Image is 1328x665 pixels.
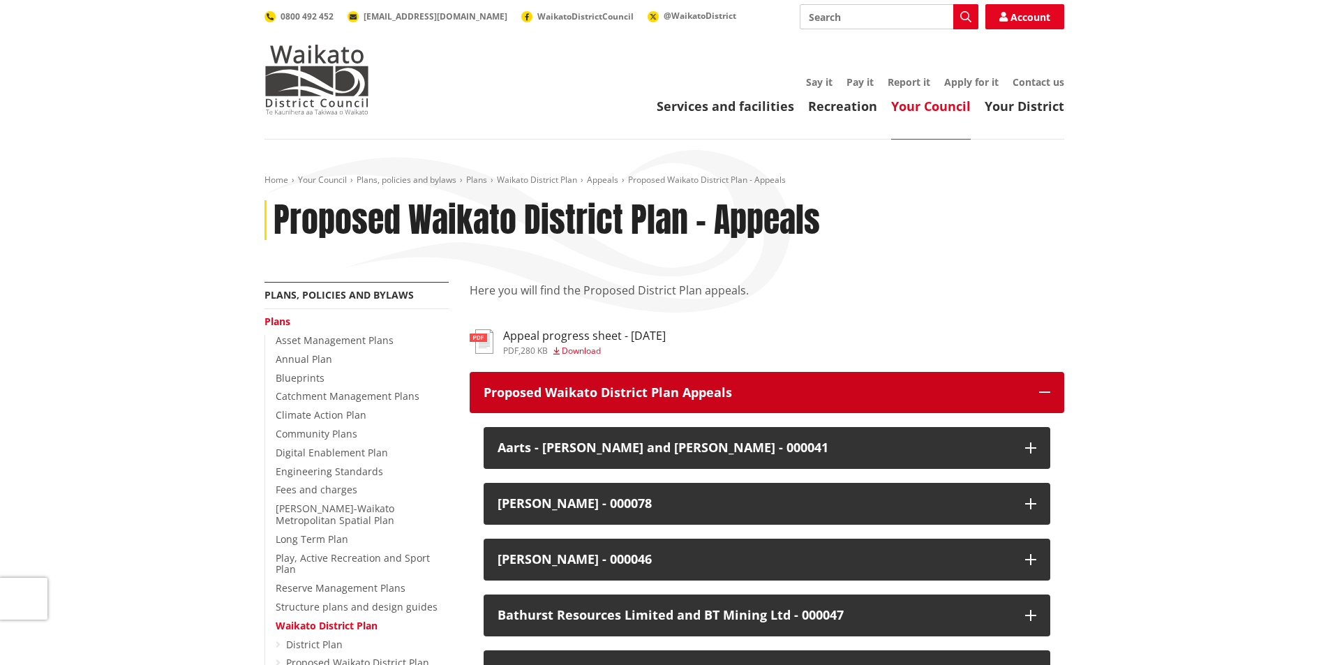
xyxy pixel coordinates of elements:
a: Waikato District Plan [497,174,577,186]
a: Engineering Standards [276,465,383,478]
input: Search input [800,4,978,29]
a: Contact us [1013,75,1064,89]
a: Account [985,4,1064,29]
img: document-pdf.svg [470,329,493,354]
a: Report it [888,75,930,89]
a: 0800 492 452 [264,10,334,22]
img: Waikato District Council - Te Kaunihera aa Takiwaa o Waikato [264,45,369,114]
div: Aarts - [PERSON_NAME] and [PERSON_NAME] - 000041 [498,441,1011,455]
a: Reserve Management Plans [276,581,405,595]
a: Waikato District Plan [276,619,378,632]
span: pdf [503,345,518,357]
a: Climate Action Plan [276,408,366,421]
a: Plans, policies and bylaws [357,174,456,186]
p: Here you will find the Proposed District Plan appeals. [470,282,1064,315]
a: Appeal progress sheet - [DATE] pdf,280 KB Download [470,329,666,354]
a: Long Term Plan [276,532,348,546]
a: Community Plans [276,427,357,440]
a: Recreation [808,98,877,114]
a: Appeals [587,174,618,186]
span: 280 KB [521,345,548,357]
span: 0800 492 452 [281,10,334,22]
button: Aarts - [PERSON_NAME] and [PERSON_NAME] - 000041 [484,427,1050,469]
button: [PERSON_NAME] - 000046 [484,539,1050,581]
a: Plans [264,315,290,328]
a: Services and facilities [657,98,794,114]
a: Your Council [891,98,971,114]
h1: Proposed Waikato District Plan - Appeals [274,200,820,241]
a: Apply for it [944,75,999,89]
a: [PERSON_NAME]-Waikato Metropolitan Spatial Plan [276,502,394,527]
button: Bathurst Resources Limited and BT Mining Ltd - 000047 [484,595,1050,636]
span: @WaikatoDistrict [664,10,736,22]
button: Proposed Waikato District Plan Appeals [470,372,1064,414]
a: Your District [985,98,1064,114]
a: Catchment Management Plans [276,389,419,403]
a: Plans, policies and bylaws [264,288,414,301]
a: Pay it [846,75,874,89]
a: [EMAIL_ADDRESS][DOMAIN_NAME] [348,10,507,22]
div: Bathurst Resources Limited and BT Mining Ltd - 000047 [498,608,1011,622]
a: Asset Management Plans [276,334,394,347]
a: Digital Enablement Plan [276,446,388,459]
a: District Plan [286,638,343,651]
a: Home [264,174,288,186]
span: [EMAIL_ADDRESS][DOMAIN_NAME] [364,10,507,22]
div: [PERSON_NAME] - 000046 [498,553,1011,567]
a: Fees and charges [276,483,357,496]
span: WaikatoDistrictCouncil [537,10,634,22]
a: Annual Plan [276,352,332,366]
a: Your Council [298,174,347,186]
a: Play, Active Recreation and Sport Plan [276,551,430,576]
span: Download [562,345,601,357]
a: Blueprints [276,371,324,384]
h3: Appeal progress sheet - [DATE] [503,329,666,343]
a: Structure plans and design guides [276,600,438,613]
a: Say it [806,75,833,89]
button: [PERSON_NAME] - 000078 [484,483,1050,525]
nav: breadcrumb [264,174,1064,186]
div: [PERSON_NAME] - 000078 [498,497,1011,511]
a: WaikatoDistrictCouncil [521,10,634,22]
div: , [503,347,666,355]
a: Plans [466,174,487,186]
span: Proposed Waikato District Plan - Appeals [628,174,786,186]
iframe: Messenger Launcher [1264,606,1314,657]
a: @WaikatoDistrict [648,10,736,22]
p: Proposed Waikato District Plan Appeals [484,386,1025,400]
